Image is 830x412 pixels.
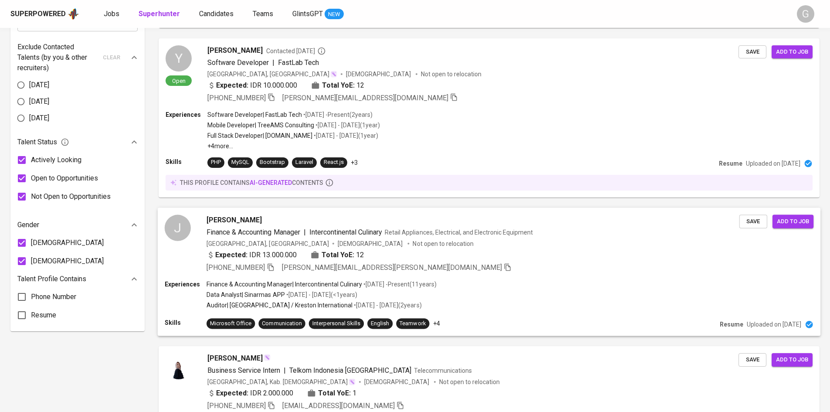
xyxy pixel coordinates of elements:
[385,228,533,235] span: Retail Appliances, Electrical, and Electronic Equipment
[400,320,426,328] div: Teamwork
[289,366,411,375] span: Telkom Indonesia [GEOGRAPHIC_DATA]
[207,388,293,398] div: IDR 2.000.000
[330,71,337,78] img: magic_wand.svg
[285,290,357,299] p: • [DATE] - [DATE] ( <1 years )
[292,10,323,18] span: GlintsGPT
[17,274,86,284] p: Talent Profile Contains
[264,354,271,361] img: magic_wand.svg
[31,173,98,184] span: Open to Opportunities
[266,47,326,55] span: Contacted [DATE]
[216,80,248,91] b: Expected:
[207,215,262,225] span: [PERSON_NAME]
[260,158,285,167] div: Bootstrap
[29,80,49,90] span: [DATE]
[207,94,266,102] span: [PHONE_NUMBER]
[318,388,351,398] b: Total YoE:
[17,137,69,147] span: Talent Status
[207,131,312,140] p: Full Stack Developer | [DOMAIN_NAME]
[743,355,762,365] span: Save
[743,47,762,57] span: Save
[215,250,247,260] b: Expected:
[139,9,182,20] a: Superhunter
[324,158,344,167] div: React.js
[776,355,808,365] span: Add to job
[29,96,49,107] span: [DATE]
[325,10,344,19] span: NEW
[720,320,743,329] p: Resume
[351,158,358,167] p: +3
[207,402,266,410] span: [PHONE_NUMBER]
[216,388,248,398] b: Expected:
[159,208,820,336] a: J[PERSON_NAME]Finance & Accounting Manager|Intercontinental CulinaryRetail Appliances, Electrical...
[31,292,76,302] span: Phone Number
[31,191,111,202] span: Not Open to Opportunities
[165,280,207,289] p: Experiences
[10,9,66,19] div: Superpowered
[338,239,404,248] span: [DEMOGRAPHIC_DATA]
[253,9,275,20] a: Teams
[284,365,286,376] span: |
[207,290,285,299] p: Data Analyst | Sinarmas APP
[772,353,813,367] button: Add to job
[104,10,119,18] span: Jobs
[207,142,380,150] p: +4 more ...
[207,45,263,56] span: [PERSON_NAME]
[356,250,364,260] span: 12
[159,38,820,197] a: YOpen[PERSON_NAME]Contacted [DATE]Software Developer|FastLab Tech[GEOGRAPHIC_DATA], [GEOGRAPHIC_D...
[207,121,314,129] p: Mobile Developer | TreeAMS Consulting
[68,7,79,20] img: app logo
[282,94,448,102] span: [PERSON_NAME][EMAIL_ADDRESS][DOMAIN_NAME]
[739,215,767,228] button: Save
[414,367,472,374] span: Telecommunications
[772,45,813,59] button: Add to job
[352,301,421,310] p: • [DATE] - [DATE] ( 2 years )
[309,228,383,236] span: Intercontinental Culinary
[439,378,500,386] p: Not open to relocation
[346,70,412,78] span: [DEMOGRAPHIC_DATA]
[207,301,352,310] p: Auditor | [GEOGRAPHIC_DATA] / Kreston International
[772,215,813,228] button: Add to job
[207,110,302,119] p: Software Developer | FastLab Tech
[777,216,809,226] span: Add to job
[302,110,373,119] p: • [DATE] - Present ( 2 years )
[207,239,329,248] div: [GEOGRAPHIC_DATA], [GEOGRAPHIC_DATA]
[356,80,364,91] span: 12
[421,70,481,78] p: Not open to relocation
[322,250,354,260] b: Total YoE:
[292,9,344,20] a: GlintsGPT NEW
[165,318,207,327] p: Skills
[31,310,56,320] span: Resume
[10,7,79,20] a: Superpoweredapp logo
[746,159,800,168] p: Uploaded on [DATE]
[207,250,297,260] div: IDR 13.000.000
[199,9,235,20] a: Candidates
[165,215,191,241] div: J
[278,58,319,67] span: FastLab Tech
[17,220,39,230] p: Gender
[207,58,269,67] span: Software Developer
[317,47,326,55] svg: By Batam recruiter
[295,158,313,167] div: Laravel
[322,80,355,91] b: Total YoE:
[199,10,234,18] span: Candidates
[744,216,763,226] span: Save
[349,378,356,385] img: magic_wand.svg
[253,10,273,18] span: Teams
[207,280,362,289] p: Finance & Accounting Manager | Intercontinental Culinary
[31,256,104,266] span: [DEMOGRAPHIC_DATA]
[231,158,249,167] div: MySQL
[739,353,766,367] button: Save
[180,178,323,187] p: this profile contains contents
[312,320,360,328] div: Interpersonal Skills
[207,366,280,375] span: Business Service Intern
[17,216,138,234] div: Gender
[362,280,437,289] p: • [DATE] - Present ( 11 years )
[433,319,440,328] p: +4
[104,9,121,20] a: Jobs
[17,133,138,151] div: Talent Status
[282,263,502,272] span: [PERSON_NAME][EMAIL_ADDRESS][PERSON_NAME][DOMAIN_NAME]
[17,270,138,288] div: Talent Profile Contains
[166,157,207,166] p: Skills
[166,45,192,72] div: Y
[207,353,263,364] span: [PERSON_NAME]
